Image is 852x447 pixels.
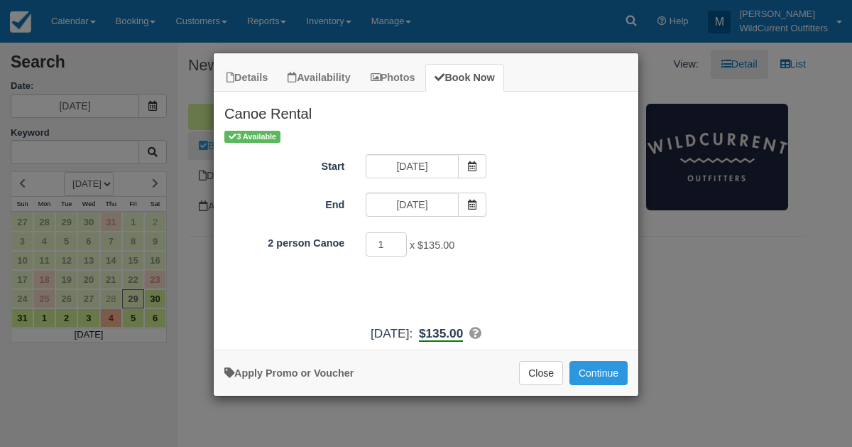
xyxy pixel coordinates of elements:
button: Add to Booking [569,361,628,385]
label: Start [214,154,355,174]
label: End [214,193,355,212]
button: Close [519,361,563,385]
span: [DATE] [371,326,409,340]
a: Photos [361,64,425,92]
a: Apply Voucher [224,367,354,379]
span: 3 Available [224,131,280,143]
span: x $135.00 [410,239,454,251]
h2: Canoe Rental [214,92,638,129]
a: Book Now [425,64,503,92]
div: Item Modal [214,92,638,343]
label: 2 person Canoe [214,231,355,251]
a: Availability [278,64,359,92]
div: : [214,325,638,343]
b: $135.00 [419,326,463,342]
a: Details [217,64,277,92]
input: 2 person Canoe [366,232,407,257]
